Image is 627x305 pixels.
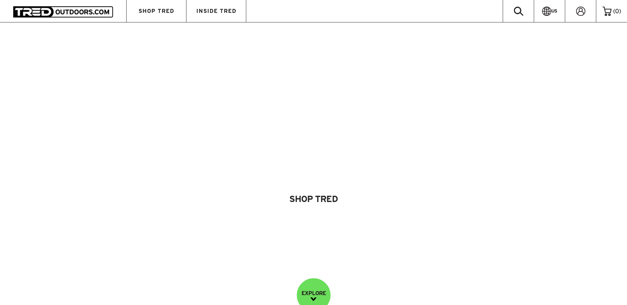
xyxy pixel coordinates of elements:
a: Shop Tred [266,186,361,211]
img: TRED Outdoors America [13,6,113,17]
img: banner-title [132,139,495,160]
span: INSIDE TRED [196,8,236,14]
span: ( ) [613,8,621,14]
img: down-image [310,297,317,301]
img: cart-icon [603,7,611,16]
span: 0 [615,8,619,14]
span: SHOP TRED [138,8,174,14]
